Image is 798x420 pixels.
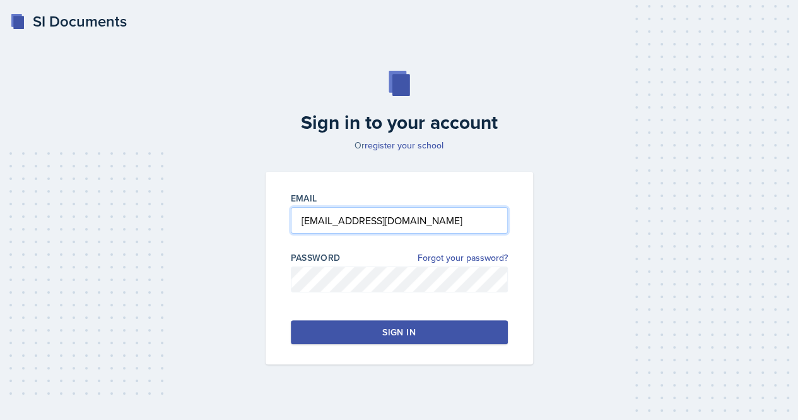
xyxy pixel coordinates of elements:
[291,192,317,205] label: Email
[291,320,508,344] button: Sign in
[291,207,508,234] input: Email
[10,10,127,33] a: SI Documents
[418,251,508,265] a: Forgot your password?
[382,326,415,339] div: Sign in
[365,139,443,152] a: register your school
[291,251,341,264] label: Password
[258,111,541,134] h2: Sign in to your account
[258,139,541,152] p: Or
